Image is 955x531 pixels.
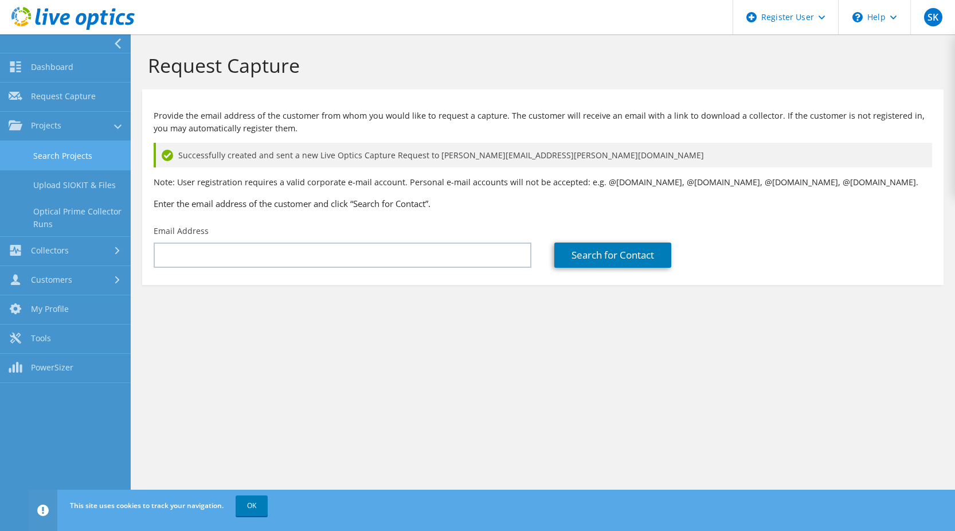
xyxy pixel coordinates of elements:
svg: \n [852,12,863,22]
a: Search for Contact [554,243,671,268]
span: SK [924,8,942,26]
p: Note: User registration requires a valid corporate e-mail account. Personal e-mail accounts will ... [154,176,932,189]
label: Email Address [154,225,209,237]
span: Successfully created and sent a new Live Optics Capture Request to [PERSON_NAME][EMAIL_ADDRESS][P... [178,149,704,162]
p: Provide the email address of the customer from whom you would like to request a capture. The cust... [154,110,932,135]
h1: Request Capture [148,53,932,77]
a: OK [236,495,268,516]
span: This site uses cookies to track your navigation. [70,501,224,510]
h3: Enter the email address of the customer and click “Search for Contact”. [154,197,932,210]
